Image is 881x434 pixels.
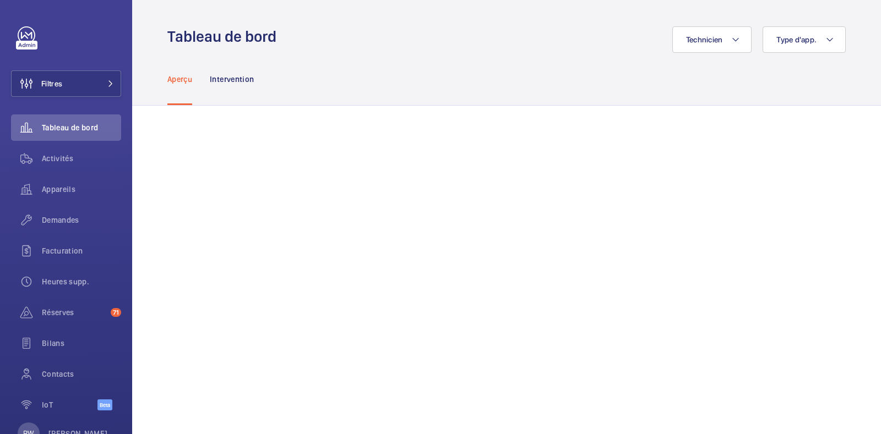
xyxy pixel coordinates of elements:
[763,26,846,53] button: Type d'app.
[42,399,97,410] span: IoT
[167,26,283,47] h1: Tableau de bord
[42,122,121,133] span: Tableau de bord
[42,245,121,256] span: Facturation
[111,308,121,317] span: 71
[42,338,121,349] span: Bilans
[167,74,192,85] p: Aperçu
[672,26,752,53] button: Technicien
[42,276,121,287] span: Heures supp.
[776,35,817,44] span: Type d'app.
[42,307,106,318] span: Réserves
[41,78,62,89] span: Filtres
[42,153,121,164] span: Activités
[11,70,121,97] button: Filtres
[97,399,112,410] span: Beta
[42,215,121,226] span: Demandes
[42,184,121,195] span: Appareils
[686,35,723,44] span: Technicien
[42,369,121,380] span: Contacts
[210,74,254,85] p: Intervention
